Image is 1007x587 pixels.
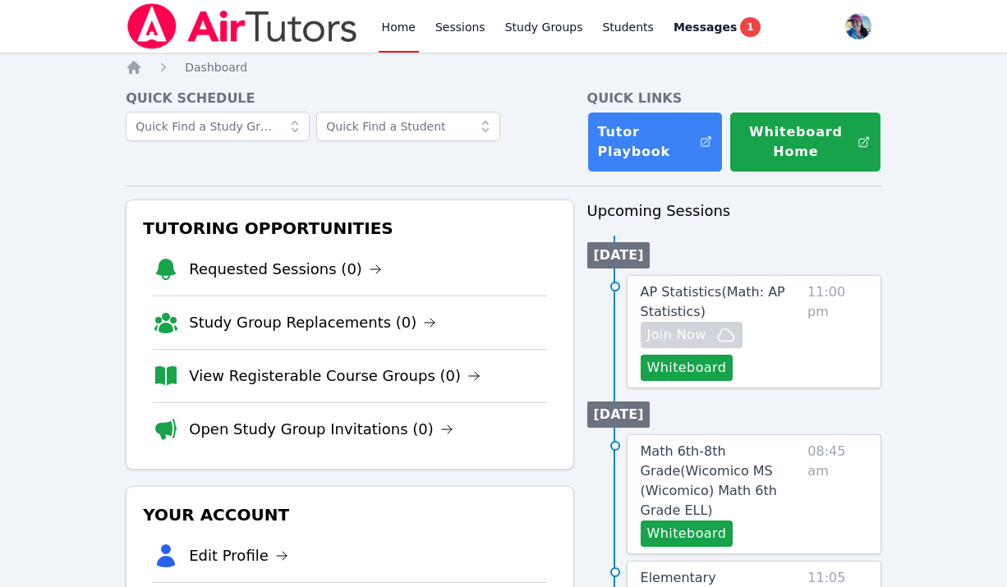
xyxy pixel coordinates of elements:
[647,325,706,345] span: Join Now
[587,242,651,268] li: [DATE]
[807,282,867,381] span: 11:00 pm
[674,19,737,35] span: Messages
[729,112,881,172] button: Whiteboard Home
[641,443,777,518] span: Math 6th-8th Grade ( Wicomico MS (Wicomico) Math 6th Grade ELL )
[807,442,867,547] span: 08:45 am
[316,112,500,141] input: Quick Find a Student
[126,89,573,108] h4: Quick Schedule
[641,442,802,521] a: Math 6th-8th Grade(Wicomico MS (Wicomico) Math 6th Grade ELL)
[740,17,760,37] span: 1
[587,401,651,428] li: [DATE]
[189,258,382,281] a: Requested Sessions (0)
[185,59,247,76] a: Dashboard
[126,112,310,141] input: Quick Find a Study Group
[126,3,358,49] img: Air Tutors
[641,322,743,348] button: Join Now
[189,544,288,567] a: Edit Profile
[140,500,559,530] h3: Your Account
[189,365,481,388] a: View Registerable Course Groups (0)
[641,521,733,547] button: Whiteboard
[587,89,881,108] h4: Quick Links
[189,418,453,441] a: Open Study Group Invitations (0)
[185,61,247,74] span: Dashboard
[140,213,559,243] h3: Tutoring Opportunities
[641,284,785,319] span: AP Statistics ( Math: AP Statistics )
[587,112,724,172] a: Tutor Playbook
[641,282,802,322] a: AP Statistics(Math: AP Statistics)
[587,199,881,222] h3: Upcoming Sessions
[641,355,733,381] button: Whiteboard
[189,311,436,334] a: Study Group Replacements (0)
[126,59,881,76] nav: Breadcrumb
